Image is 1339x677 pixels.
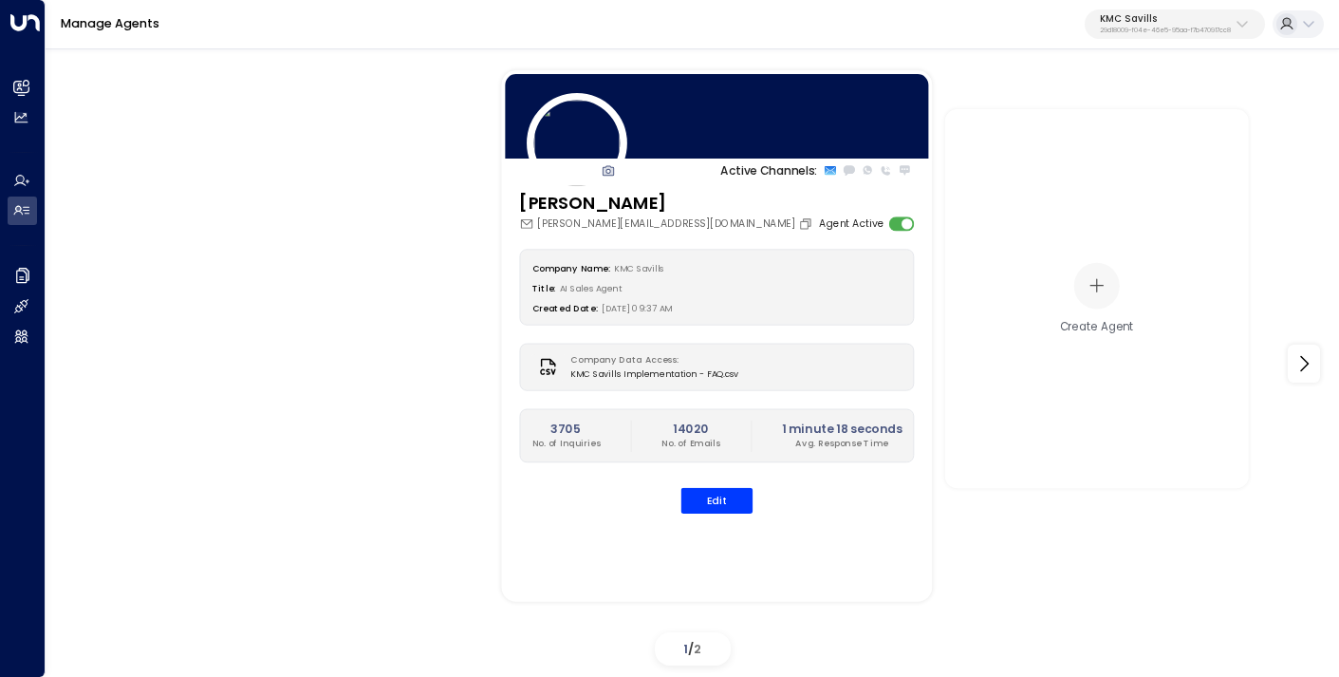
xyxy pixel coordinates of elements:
label: Company Data Access: [570,354,731,367]
p: Active Channels: [720,161,817,179]
div: [PERSON_NAME][EMAIL_ADDRESS][DOMAIN_NAME] [519,216,816,232]
span: 2 [694,641,701,657]
p: No. of Inquiries [532,437,601,450]
h3: [PERSON_NAME] [519,190,816,216]
p: 29d18009-f04e-46e5-95aa-f7b470917cc8 [1100,27,1231,34]
label: Created Date: [532,302,598,313]
label: Agent Active [819,216,883,232]
span: KMC Savills [614,262,664,273]
div: / [655,632,731,666]
span: [DATE] 09:37 AM [602,302,673,313]
button: Edit [681,488,753,514]
h2: 3705 [532,420,601,437]
h2: 14020 [661,420,719,437]
span: 1 [683,641,688,657]
p: KMC Savills [1100,13,1231,25]
button: KMC Savills29d18009-f04e-46e5-95aa-f7b470917cc8 [1085,9,1265,40]
h2: 1 minute 18 seconds [782,420,902,437]
img: 78_headshot.jpg [527,93,627,194]
label: Title: [532,282,556,293]
p: No. of Emails [661,437,719,450]
label: Company Name: [532,262,610,273]
a: Manage Agents [61,15,159,31]
span: KMC Savills Implementation - FAQ.csv [570,367,738,381]
p: Avg. Response Time [782,437,902,450]
button: Copy [798,216,816,231]
div: Create Agent [1059,318,1133,334]
span: AI Sales Agent [560,282,623,293]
